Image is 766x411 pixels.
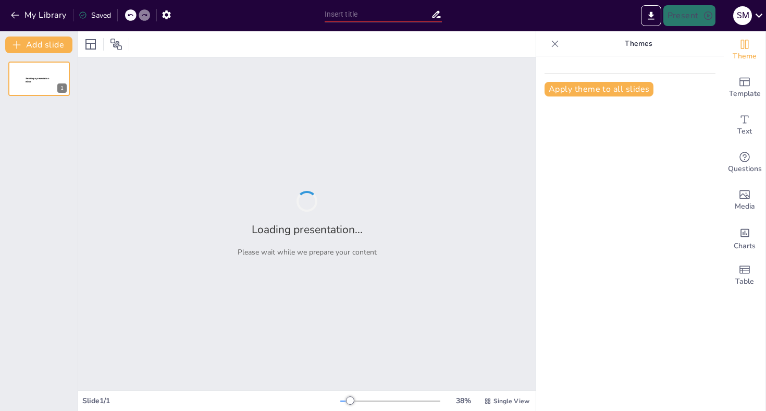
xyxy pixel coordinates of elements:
h2: Loading presentation... [252,222,363,237]
div: Saved [79,10,111,20]
button: Export to PowerPoint [641,5,661,26]
div: Slide 1 / 1 [82,396,340,406]
span: Text [737,126,752,137]
p: Themes [563,31,713,56]
div: 1 [57,83,67,93]
span: Charts [734,240,756,252]
div: Get real-time input from your audience [724,144,765,182]
span: Template [729,88,761,100]
div: Add charts and graphs [724,219,765,257]
button: Present [663,5,715,26]
div: S M [733,6,752,25]
div: Change the overall theme [724,31,765,69]
span: Questions [728,163,762,175]
button: S M [733,5,752,26]
div: 1 [8,62,70,96]
span: Theme [733,51,757,62]
div: Add ready made slides [724,69,765,106]
button: Add slide [5,37,72,53]
div: Add a table [724,257,765,294]
span: Table [735,276,754,287]
button: My Library [8,7,71,23]
div: 38 % [451,396,476,406]
button: Apply theme to all slides [545,82,653,96]
div: Add images, graphics, shapes or video [724,182,765,219]
input: Insert title [325,7,431,22]
span: Media [735,201,755,212]
div: Layout [82,36,99,53]
span: Sendsteps presentation editor [26,77,49,83]
span: Single View [493,397,529,405]
span: Position [110,38,122,51]
div: Add text boxes [724,106,765,144]
p: Please wait while we prepare your content [238,247,377,257]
